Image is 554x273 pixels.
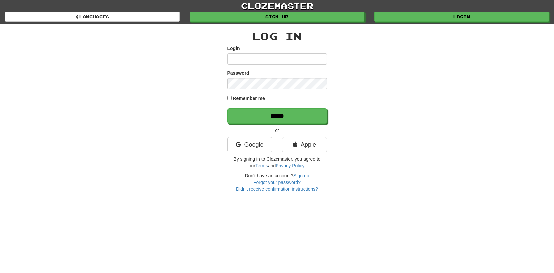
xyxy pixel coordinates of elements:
a: Sign up [293,173,309,178]
div: Don't have an account? [227,172,327,192]
a: Google [227,137,272,152]
p: or [227,127,327,134]
a: Login [374,12,549,22]
p: By signing in to Clozemaster, you agree to our and . [227,156,327,169]
label: Remember me [233,95,265,102]
h2: Log In [227,31,327,42]
a: Privacy Policy [276,163,304,168]
a: Sign up [190,12,364,22]
a: Apple [282,137,327,152]
a: Forgot your password? [253,180,301,185]
a: Languages [5,12,180,22]
label: Password [227,70,249,76]
label: Login [227,45,240,52]
a: Didn't receive confirmation instructions? [236,186,318,192]
a: Terms [255,163,268,168]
